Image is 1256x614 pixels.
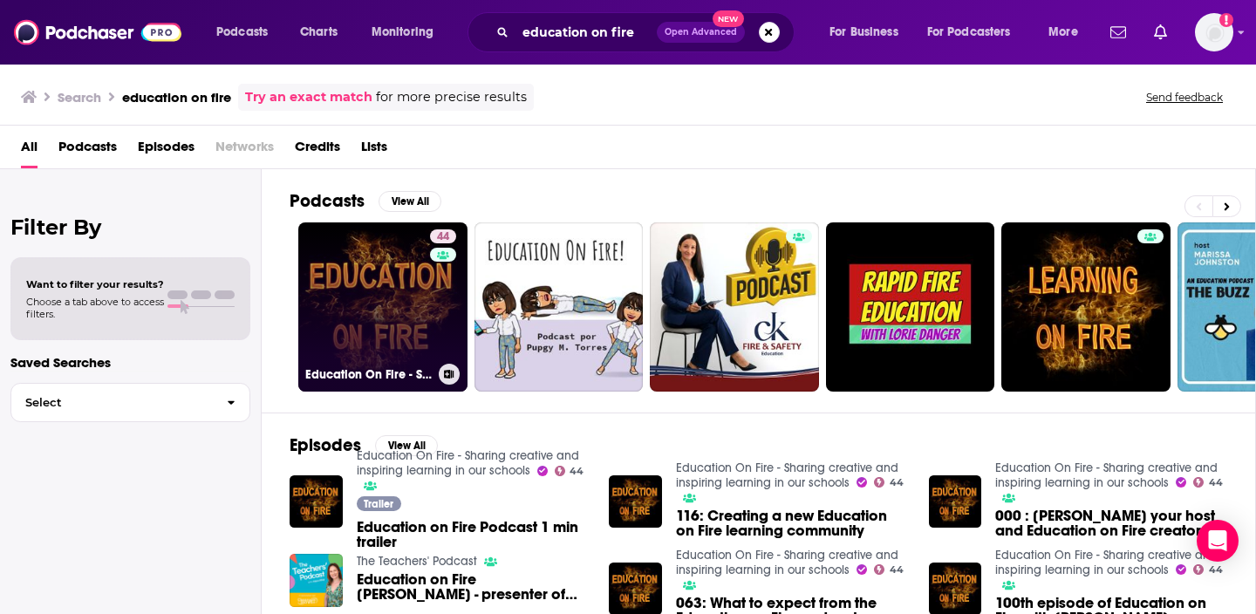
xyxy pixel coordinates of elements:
span: 44 [1209,566,1223,574]
a: Education On Fire - Sharing creative and inspiring learning in our schools [357,448,579,478]
button: Open AdvancedNew [657,22,745,43]
a: Episodes [138,133,195,168]
button: Show profile menu [1195,13,1233,51]
a: 44 [874,477,904,488]
span: 44 [890,566,904,574]
span: For Business [829,20,898,44]
a: 44 [874,564,904,575]
a: Education On Fire - Sharing creative and inspiring learning in our schools [676,460,898,490]
span: Monitoring [372,20,433,44]
a: Show notifications dropdown [1103,17,1133,47]
h3: Education On Fire - Sharing creative and inspiring learning in our schools [305,367,432,382]
span: 000 : [PERSON_NAME] your host and Education on Fire creator [995,508,1227,538]
h2: Episodes [290,434,361,456]
span: More [1048,20,1078,44]
button: open menu [817,18,920,46]
a: Charts [289,18,348,46]
button: Select [10,383,250,422]
span: Charts [300,20,338,44]
span: Trailer [364,499,393,509]
span: Want to filter your results? [26,278,164,290]
a: Education on Fire Mark Taylor - presenter of Education on Fire podcast [357,572,589,602]
span: Logged in as systemsteam [1195,13,1233,51]
button: Send feedback [1141,90,1228,105]
img: Podchaser - Follow, Share and Rate Podcasts [14,16,181,49]
a: Education On Fire - Sharing creative and inspiring learning in our schools [676,548,898,577]
span: Networks [215,133,274,168]
a: 44 [1193,564,1223,575]
span: New [713,10,744,27]
a: Podcasts [58,133,117,168]
button: open menu [359,18,456,46]
h3: education on fire [122,89,231,106]
a: 116: Creating a new Education on Fire learning community [676,508,908,538]
button: open menu [916,18,1036,46]
a: The Teachers' Podcast [357,554,477,569]
a: PodcastsView All [290,190,441,212]
img: Education on Fire Mark Taylor - presenter of Education on Fire podcast [290,554,343,607]
span: Podcasts [216,20,268,44]
span: 44 [1209,479,1223,487]
a: 000 : Mark Taylor your host and Education on Fire creator [995,508,1227,538]
a: Try an exact match [245,87,372,107]
div: Open Intercom Messenger [1197,520,1239,562]
span: Open Advanced [665,28,737,37]
span: Choose a tab above to access filters. [26,296,164,320]
a: Education on Fire Podcast 1 min trailer [357,520,589,549]
h2: Filter By [10,215,250,240]
button: View All [379,191,441,212]
svg: Add a profile image [1219,13,1233,27]
span: 44 [570,467,584,475]
span: for more precise results [376,87,527,107]
button: View All [375,435,438,456]
a: 44 [430,229,456,243]
img: User Profile [1195,13,1233,51]
span: Select [11,397,213,408]
h3: Search [58,89,101,106]
a: Credits [295,133,340,168]
a: 44 [1193,477,1223,488]
img: 116: Creating a new Education on Fire learning community [609,475,662,529]
button: open menu [1036,18,1100,46]
a: Show notifications dropdown [1147,17,1174,47]
input: Search podcasts, credits, & more... [515,18,657,46]
div: Search podcasts, credits, & more... [484,12,811,52]
img: 000 : Mark Taylor your host and Education on Fire creator [929,475,982,529]
a: Lists [361,133,387,168]
a: 44Education On Fire - Sharing creative and inspiring learning in our schools [298,222,468,392]
img: Education on Fire Podcast 1 min trailer [290,475,343,529]
button: open menu [204,18,290,46]
a: All [21,133,38,168]
a: Education On Fire - Sharing creative and inspiring learning in our schools [995,460,1218,490]
h2: Podcasts [290,190,365,212]
span: For Podcasters [927,20,1011,44]
a: 44 [555,466,584,476]
span: 44 [437,229,449,246]
p: Saved Searches [10,354,250,371]
a: EpisodesView All [290,434,438,456]
span: 44 [890,479,904,487]
span: Education on Fire [PERSON_NAME] - presenter of Education on Fire podcast [357,572,589,602]
a: Education On Fire - Sharing creative and inspiring learning in our schools [995,548,1218,577]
